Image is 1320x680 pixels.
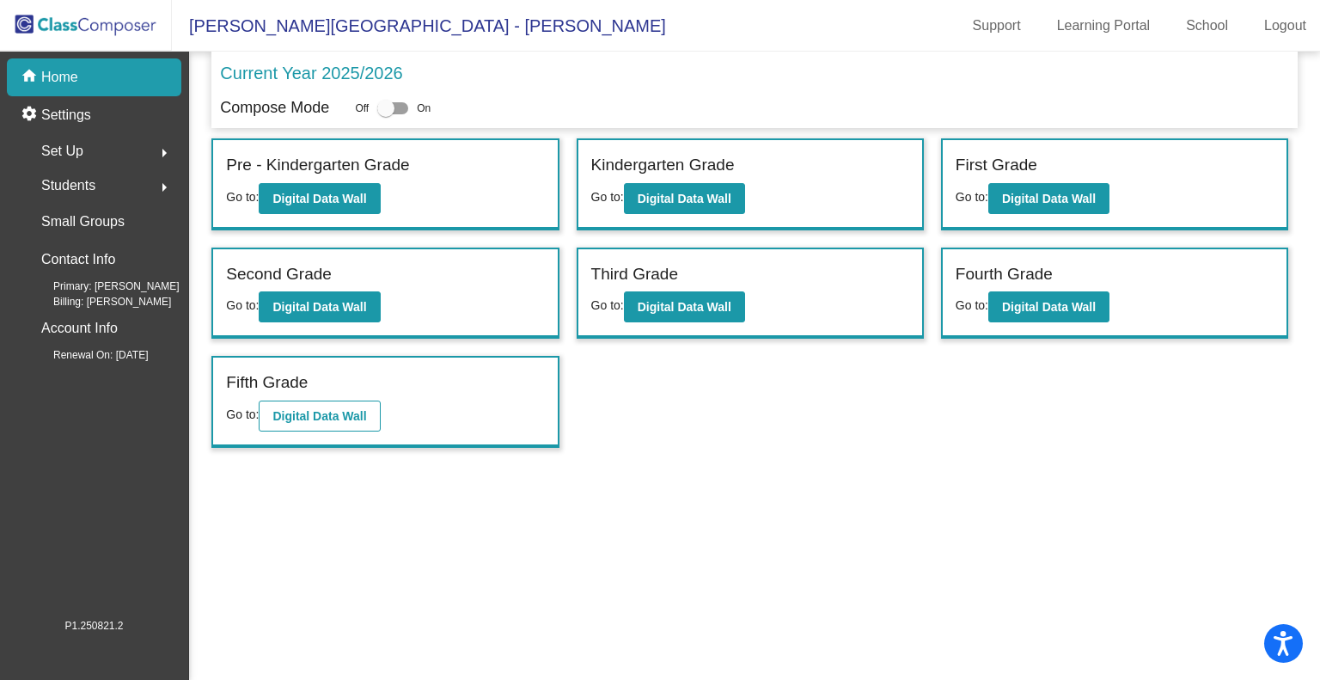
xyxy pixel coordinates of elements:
span: Primary: [PERSON_NAME] [26,279,180,294]
mat-icon: arrow_right [154,177,174,198]
mat-icon: arrow_right [154,143,174,163]
label: Second Grade [226,262,332,287]
b: Digital Data Wall [1002,192,1096,205]
label: Fourth Grade [956,262,1053,287]
p: Small Groups [41,210,125,234]
span: Go to: [226,407,259,421]
label: Third Grade [591,262,678,287]
b: Digital Data Wall [638,192,731,205]
span: Go to: [956,298,988,312]
p: Account Info [41,316,118,340]
p: Home [41,67,78,88]
span: Renewal On: [DATE] [26,347,148,363]
span: Set Up [41,139,83,163]
b: Digital Data Wall [272,192,366,205]
button: Digital Data Wall [259,183,380,214]
span: Billing: [PERSON_NAME] [26,294,171,309]
b: Digital Data Wall [272,300,366,314]
p: Settings [41,105,91,126]
a: Learning Portal [1043,12,1164,40]
a: School [1172,12,1242,40]
b: Digital Data Wall [638,300,731,314]
p: Current Year 2025/2026 [220,60,402,86]
span: Go to: [226,190,259,204]
span: Go to: [591,190,624,204]
span: Go to: [956,190,988,204]
mat-icon: settings [21,105,41,126]
label: First Grade [956,153,1037,178]
p: Compose Mode [220,96,329,119]
span: Go to: [226,298,259,312]
span: On [417,101,431,116]
a: Support [959,12,1035,40]
span: [PERSON_NAME][GEOGRAPHIC_DATA] - [PERSON_NAME] [172,12,666,40]
label: Pre - Kindergarten Grade [226,153,409,178]
b: Digital Data Wall [272,409,366,423]
p: Contact Info [41,248,115,272]
button: Digital Data Wall [988,183,1109,214]
button: Digital Data Wall [988,291,1109,322]
button: Digital Data Wall [259,401,380,432]
button: Digital Data Wall [259,291,380,322]
mat-icon: home [21,67,41,88]
label: Fifth Grade [226,371,308,395]
span: Students [41,174,95,198]
span: Off [355,101,369,116]
a: Logout [1250,12,1320,40]
button: Digital Data Wall [624,183,745,214]
span: Go to: [591,298,624,312]
button: Digital Data Wall [624,291,745,322]
b: Digital Data Wall [1002,300,1096,314]
label: Kindergarten Grade [591,153,735,178]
